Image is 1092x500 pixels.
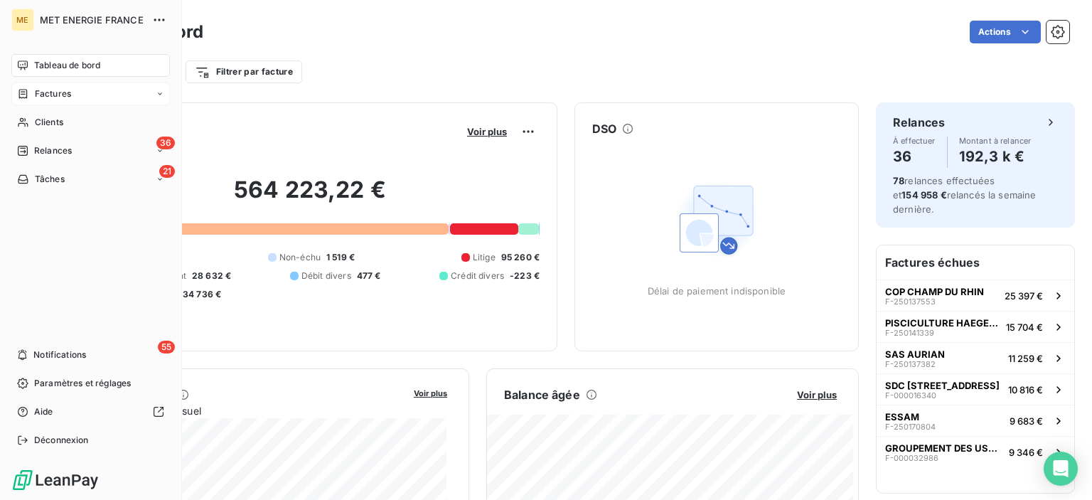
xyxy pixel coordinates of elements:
button: SDC [STREET_ADDRESS]F-00001634010 816 € [877,373,1074,405]
button: Actions [970,21,1041,43]
span: 9 683 € [1010,415,1043,427]
span: Clients [35,116,63,129]
span: GROUPEMENT DES USAGERS DE L'ABATTOIR D' [885,442,1003,454]
span: -223 € [510,270,540,282]
button: SAS AURIANF-25013738211 259 € [877,342,1074,373]
span: F-000016340 [885,391,936,400]
span: F-250137553 [885,297,936,306]
span: COP CHAMP DU RHIN [885,286,984,297]
div: Open Intercom Messenger [1044,452,1078,486]
span: relances effectuées et relancés la semaine dernière. [893,175,1037,215]
span: 154 958 € [901,189,946,201]
a: Tableau de bord [11,54,170,77]
span: Paramètres et réglages [34,377,131,390]
a: Paramètres et réglages [11,372,170,395]
h6: Factures échues [877,245,1074,280]
span: 36 [156,137,175,149]
span: Déconnexion [34,434,89,447]
span: Montant à relancer [959,137,1032,145]
button: COP CHAMP DU RHINF-25013755325 397 € [877,280,1074,311]
span: Non-échu [279,251,321,264]
span: 28 632 € [192,270,231,282]
span: Notifications [33,349,86,361]
span: Tâches [35,173,65,186]
span: Voir plus [467,126,507,137]
span: 25 397 € [1005,290,1043,302]
span: Litige [473,251,496,264]
span: Tableau de bord [34,59,100,72]
button: PISCICULTURE HAEGEL SAF-25014133915 704 € [877,311,1074,342]
a: Factures [11,83,170,105]
span: 15 704 € [1006,321,1043,333]
a: 36Relances [11,139,170,162]
button: Filtrer par facture [186,60,302,83]
a: Clients [11,111,170,134]
button: Voir plus [409,386,451,399]
span: 11 259 € [1008,353,1043,364]
span: MET ENERGIE FRANCE [40,14,144,26]
a: 21Tâches [11,168,170,191]
span: Chiffre d'affaires mensuel [80,403,404,418]
h6: Balance âgée [504,386,580,403]
span: 95 260 € [501,251,540,264]
span: 1 519 € [326,251,355,264]
button: Voir plus [793,388,841,401]
span: À effectuer [893,137,936,145]
button: Voir plus [463,125,511,138]
span: Relances [34,144,72,157]
img: Empty state [671,174,762,265]
span: 477 € [357,270,381,282]
h4: 36 [893,145,936,168]
span: Crédit divers [451,270,504,282]
span: F-250170804 [885,422,936,431]
span: Voir plus [414,388,447,398]
span: 10 816 € [1008,384,1043,395]
span: Factures [35,87,71,100]
span: 78 [893,175,904,186]
span: ESSAM [885,411,919,422]
span: Voir plus [797,389,837,400]
h2: 564 223,22 € [80,176,540,218]
span: 9 346 € [1009,447,1043,458]
a: Aide [11,400,170,423]
h6: Relances [893,114,945,131]
span: F-250137382 [885,360,936,368]
div: ME [11,9,34,31]
span: -34 736 € [178,288,221,301]
span: Aide [34,405,53,418]
span: F-250141339 [885,329,934,337]
span: SAS AURIAN [885,349,945,360]
h6: DSO [592,120,616,137]
button: ESSAMF-2501708049 683 € [877,405,1074,436]
span: Délai de paiement indisponible [648,285,786,297]
span: 21 [159,165,175,178]
span: 55 [158,341,175,353]
span: Débit divers [301,270,351,282]
button: GROUPEMENT DES USAGERS DE L'ABATTOIR D'F-0000329869 346 € [877,436,1074,467]
img: Logo LeanPay [11,469,100,491]
span: SDC [STREET_ADDRESS] [885,380,1000,391]
span: PISCICULTURE HAEGEL SA [885,317,1000,329]
span: F-000032986 [885,454,938,462]
h4: 192,3 k € [959,145,1032,168]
